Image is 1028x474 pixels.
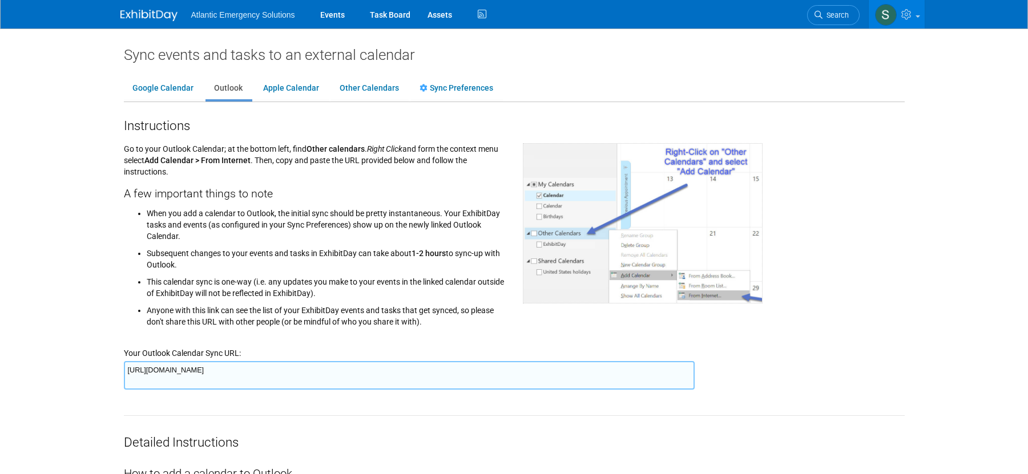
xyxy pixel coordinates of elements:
li: When you add a calendar to Outlook, the initial sync should be pretty instantaneous. Your Exhibit... [147,205,506,242]
a: Outlook [205,78,251,99]
li: Subsequent changes to your events and tasks in ExhibitDay can take about to sync-up with Outlook. [147,242,506,270]
div: Sync events and tasks to an external calendar [124,46,905,64]
a: Apple Calendar [255,78,328,99]
a: Google Calendar [124,78,202,99]
a: Other Calendars [331,78,408,99]
div: Your Outlook Calendar Sync URL: [124,333,905,359]
textarea: [URL][DOMAIN_NAME] [124,361,695,390]
span: Other calendars [307,144,365,153]
span: Atlantic Emergency Solutions [191,10,295,19]
span: 1-2 hours [412,249,446,258]
i: Right Click [367,144,402,153]
li: Anyone with this link can see the list of your ExhibitDay events and tasks that get synced, so pl... [147,299,506,327]
a: Sync Preferences [411,78,502,99]
div: Instructions [124,114,905,135]
div: Detailed Instructions [124,416,905,451]
div: Go to your Outlook Calendar; at the bottom left, find . and form the context menu select . Then, ... [115,135,514,333]
img: Outlook Calendar screen shot for adding external calendar [523,143,763,303]
span: Add Calendar > From Internet [144,156,251,165]
div: A few important things to note [124,177,506,202]
li: This calendar sync is one-way (i.e. any updates you make to your events in the linked calendar ou... [147,270,506,299]
span: Search [823,11,849,19]
img: ExhibitDay [120,10,178,21]
a: Search [807,5,860,25]
img: Stephanie Hood [875,4,897,26]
